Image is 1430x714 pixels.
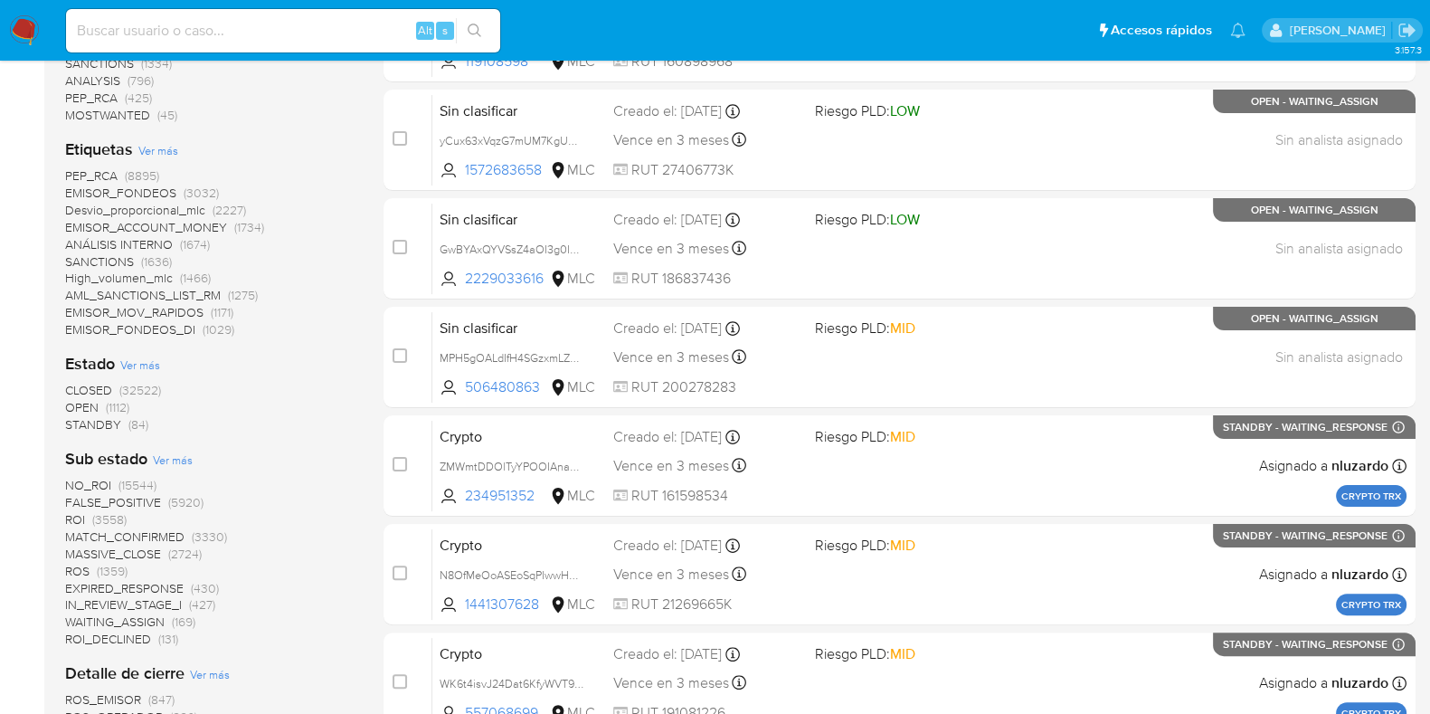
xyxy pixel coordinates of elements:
[442,22,448,39] span: s
[1289,22,1391,39] p: paloma.falcondesoto@mercadolibre.cl
[1230,23,1245,38] a: Notificaciones
[1394,43,1421,57] span: 3.157.3
[418,22,432,39] span: Alt
[1111,21,1212,40] span: Accesos rápidos
[66,19,500,43] input: Buscar usuario o caso...
[456,18,493,43] button: search-icon
[1397,21,1416,40] a: Salir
